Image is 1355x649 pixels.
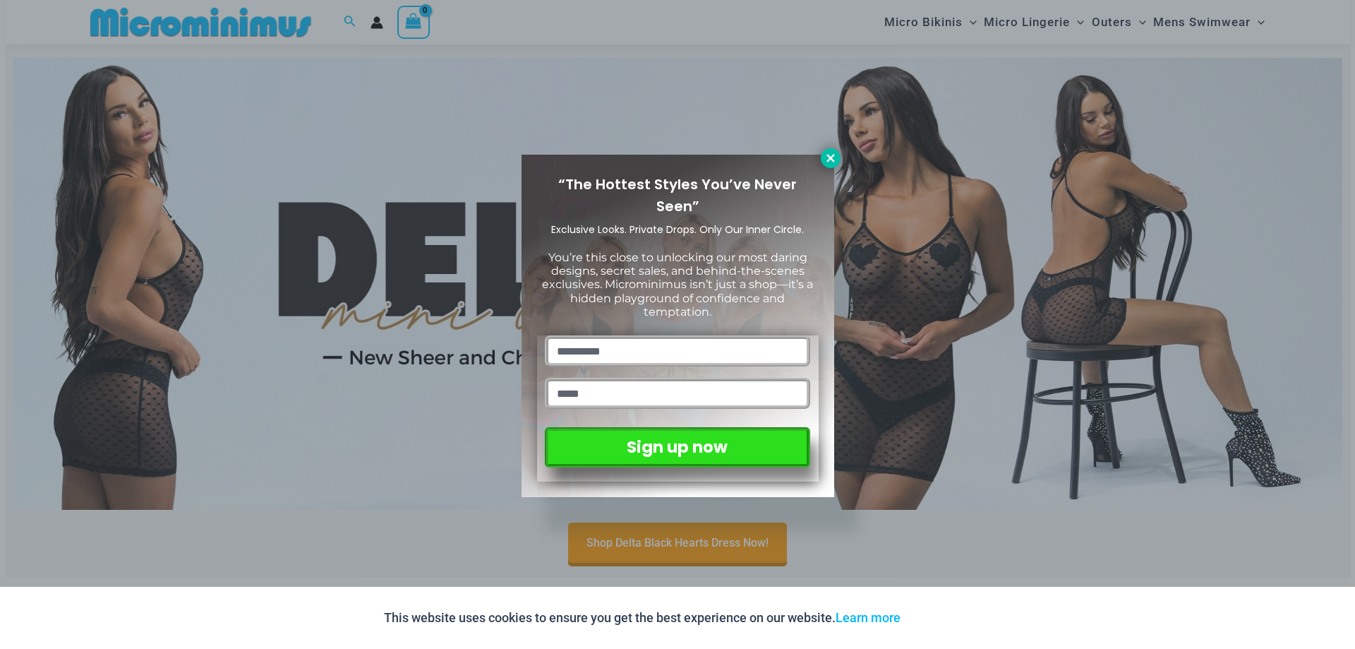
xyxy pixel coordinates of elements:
span: “The Hottest Styles You’ve Never Seen” [558,174,797,216]
button: Close [821,148,841,168]
button: Accept [911,601,971,635]
p: This website uses cookies to ensure you get the best experience on our website. [384,607,901,629]
span: Exclusive Looks. Private Drops. Only Our Inner Circle. [551,222,804,237]
span: You’re this close to unlocking our most daring designs, secret sales, and behind-the-scenes exclu... [542,251,813,318]
a: Learn more [836,610,901,625]
button: Sign up now [545,427,809,468]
